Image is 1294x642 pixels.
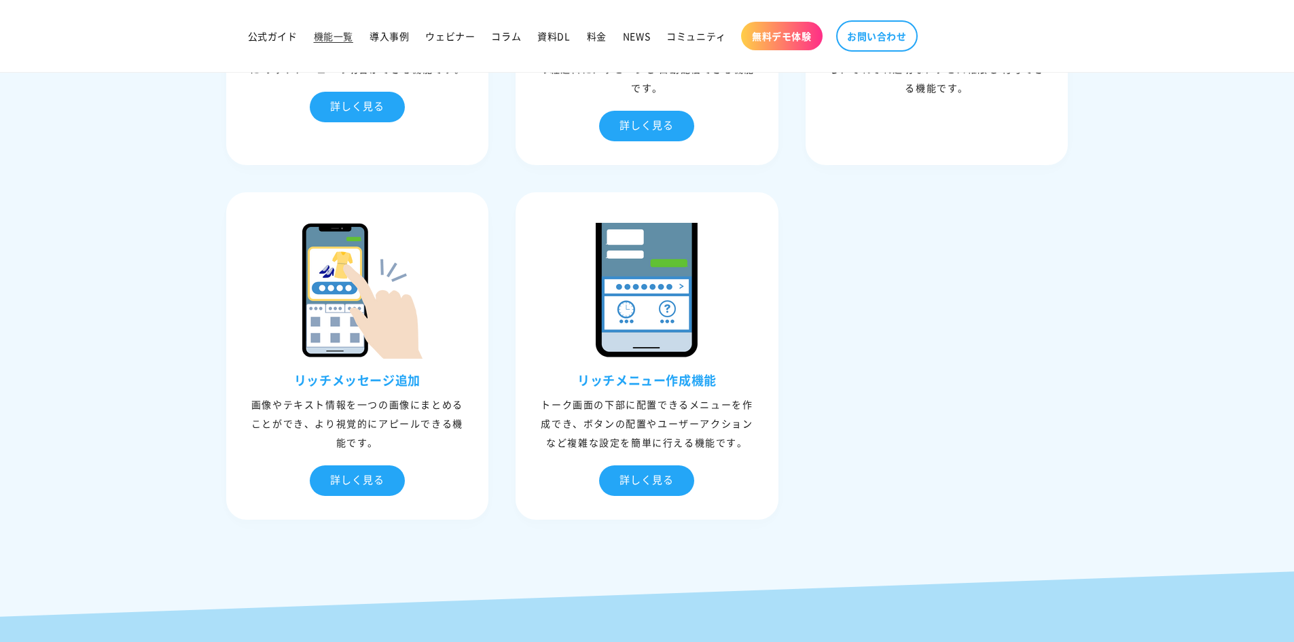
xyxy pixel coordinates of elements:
img: リッチメニュー作成機能 [579,223,715,359]
span: コラム [491,30,521,42]
a: 機能一覧 [306,22,361,50]
span: 料金 [587,30,607,42]
a: コラム [483,22,529,50]
div: 画像やテキスト情報を一つの画像にまとめることができ、より視覚的にアピールできる機能です。 [230,395,486,452]
h3: リッチメッセージ追加 [230,372,486,388]
a: コミュニティ [658,22,734,50]
span: 導入事例 [370,30,409,42]
div: 詳しく見る [599,465,694,496]
span: 無料デモ体験 [752,30,812,42]
span: 機能一覧 [314,30,353,42]
a: 導入事例 [361,22,417,50]
span: 資料DL [537,30,570,42]
div: 詳しく見る [310,465,405,496]
a: ウェビナー [417,22,483,50]
div: 詳しく見る [310,92,405,122]
div: トーク画面の下部に配置できるメニューを作成でき、ボタンの配置やユーザーアクションなど複雑な設定を簡単に行える機能です。 [519,395,775,452]
a: 料金 [579,22,615,50]
a: お問い合わせ [836,20,918,52]
span: お問い合わせ [847,30,907,42]
h3: リッチメニュー作成機能 [519,372,775,388]
img: リッチメッセージ追加 [289,223,425,359]
a: 公式ガイド [240,22,306,50]
div: 詳しく見る [599,111,694,141]
a: NEWS [615,22,658,50]
a: 無料デモ体験 [741,22,823,50]
span: 公式ガイド [248,30,298,42]
a: 資料DL [529,22,578,50]
span: NEWS [623,30,650,42]
span: ウェビナー [425,30,475,42]
span: コミュニティ [666,30,726,42]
